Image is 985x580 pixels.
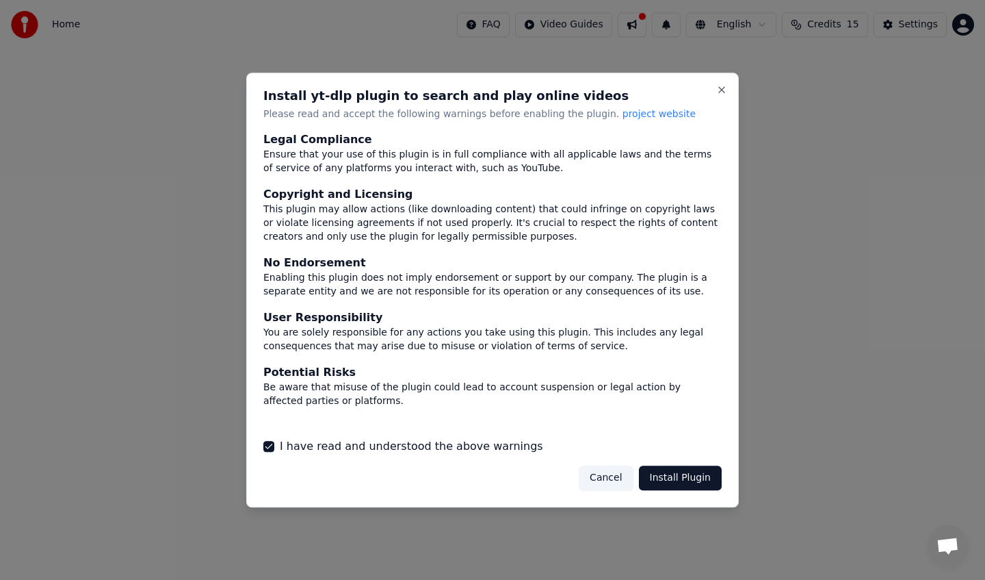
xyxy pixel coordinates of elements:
p: Please read and accept the following warnings before enabling the plugin. [263,108,722,121]
div: User Responsibility [263,310,722,327]
span: project website [622,108,696,119]
div: You are solely responsible for any actions you take using this plugin. This includes any legal co... [263,327,722,354]
h2: Install yt-dlp plugin to search and play online videos [263,90,722,102]
div: This plugin may allow actions (like downloading content) that could infringe on copyright laws or... [263,203,722,244]
button: Install Plugin [639,466,722,490]
div: No Endorsement [263,255,722,272]
div: Informed Consent [263,420,722,436]
div: Enabling this plugin does not imply endorsement or support by our company. The plugin is a separa... [263,272,722,299]
label: I have read and understood the above warnings [280,438,543,455]
div: Copyright and Licensing [263,187,722,203]
div: Legal Compliance [263,132,722,149]
div: Be aware that misuse of the plugin could lead to account suspension or legal action by affected p... [263,381,722,409]
button: Cancel [579,466,633,490]
div: Ensure that your use of this plugin is in full compliance with all applicable laws and the terms ... [263,149,722,176]
div: Potential Risks [263,365,722,381]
